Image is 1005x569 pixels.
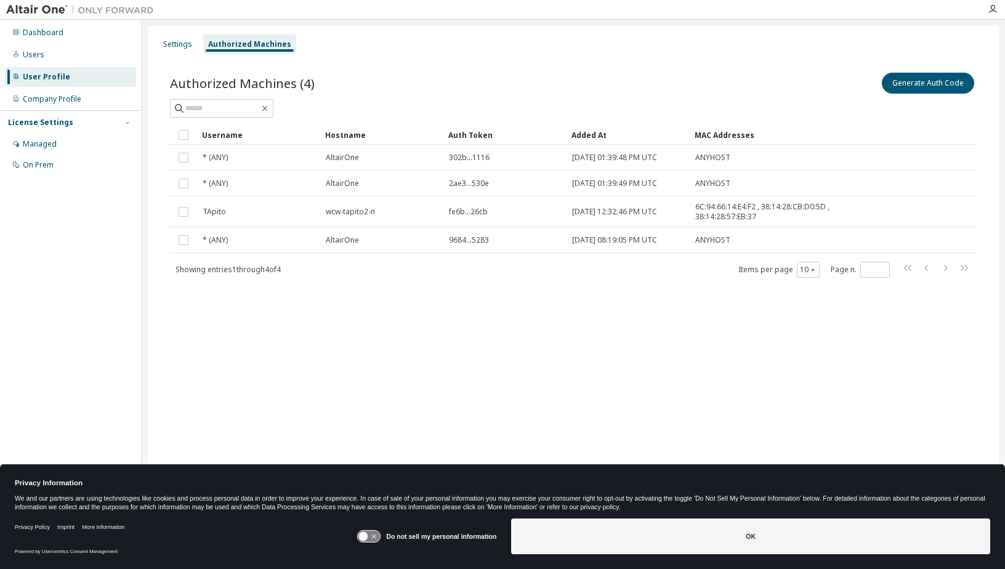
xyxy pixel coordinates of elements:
div: User Profile [23,72,70,82]
img: Altair One [6,4,160,16]
span: * (ANY) [203,179,228,188]
div: Authorized Machines [208,39,291,49]
span: Showing entries 1 through 4 of 4 [176,264,281,275]
span: ANYHOST [695,153,730,163]
div: Managed [23,139,57,149]
span: [DATE] 12:32:46 PM UTC [572,207,657,217]
div: Auth Token [448,125,562,145]
div: Users [23,50,44,60]
span: [DATE] 01:39:48 PM UTC [572,153,657,163]
div: On Prem [23,160,54,170]
span: Page n. [831,262,890,278]
span: AltairOne [326,179,359,188]
span: ANYHOST [695,235,730,245]
span: Authorized Machines (4) [170,75,315,92]
span: AltairOne [326,153,359,163]
span: [DATE] 01:39:49 PM UTC [572,179,657,188]
div: Added At [571,125,685,145]
span: * (ANY) [203,235,228,245]
span: AltairOne [326,235,359,245]
div: Username [202,125,315,145]
span: 6C:94:66:14:E4:F2 , 38:14:28:CB:D0:5D , 38:14:28:57:EB:37 [695,202,847,222]
div: Settings [163,39,192,49]
div: Dashboard [23,28,63,38]
span: 9684...5283 [449,235,489,245]
button: 10 [800,265,817,275]
span: 302b...1116 [449,153,490,163]
span: * (ANY) [203,153,228,163]
div: Hostname [325,125,438,145]
span: Items per page [738,262,820,278]
span: TApito [203,207,226,217]
span: ANYHOST [695,179,730,188]
span: wcw-tapito2-n [326,207,375,217]
button: Generate Auth Code [882,73,974,94]
div: MAC Addresses [695,125,847,145]
div: Company Profile [23,94,81,104]
span: [DATE] 08:19:05 PM UTC [572,235,657,245]
div: License Settings [8,118,73,127]
span: fe6b...26cb [449,207,488,217]
span: 2ae3...530e [449,179,489,188]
